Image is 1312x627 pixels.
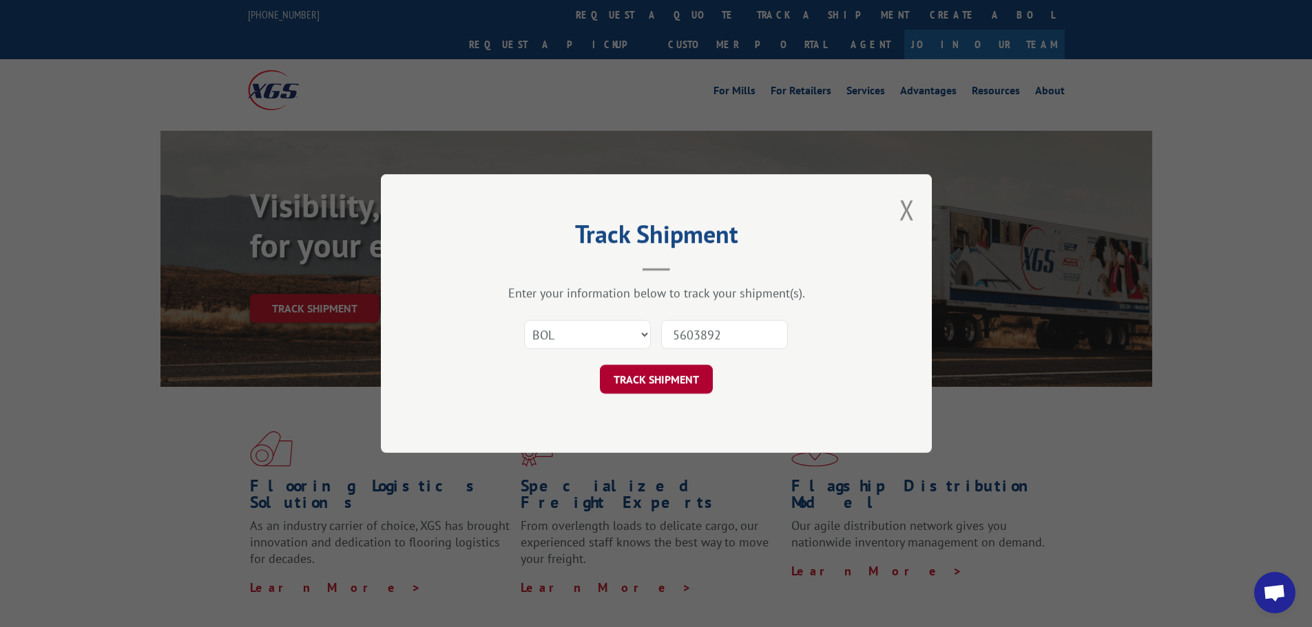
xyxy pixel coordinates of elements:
button: Close modal [899,191,915,228]
h2: Track Shipment [450,224,863,251]
div: Open chat [1254,572,1295,613]
input: Number(s) [661,320,788,349]
div: Enter your information below to track your shipment(s). [450,285,863,301]
button: TRACK SHIPMENT [600,365,713,394]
